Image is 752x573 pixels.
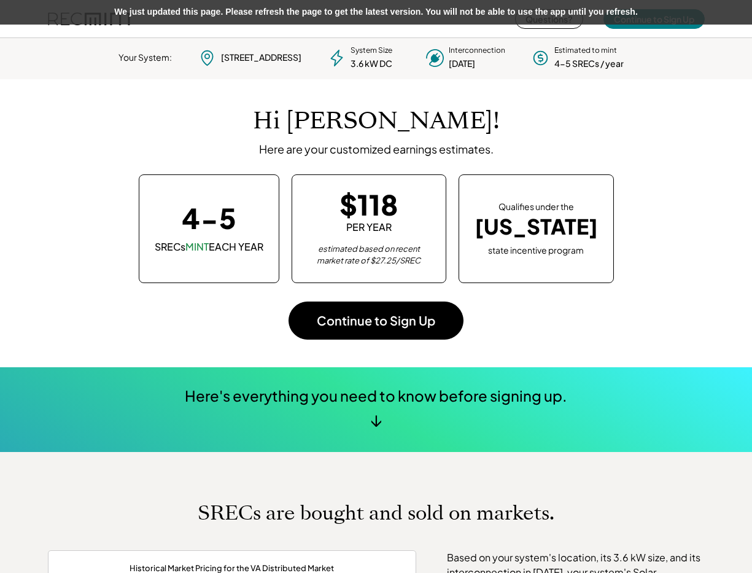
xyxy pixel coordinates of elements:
[221,52,301,64] div: [STREET_ADDRESS]
[198,501,554,525] h1: SRECs are bought and sold on markets.
[185,386,567,407] div: Here's everything you need to know before signing up.
[498,201,574,213] div: Qualifies under the
[253,107,500,136] h1: Hi [PERSON_NAME]!
[351,45,392,56] div: System Size
[449,58,475,70] div: [DATE]
[339,190,398,218] div: $118
[308,243,430,267] div: estimated based on recent market rate of $27.25/SREC
[351,58,392,70] div: 3.6 kW DC
[182,204,236,232] div: 4-5
[475,214,598,240] div: [US_STATE]
[155,240,263,254] div: SRECs EACH YEAR
[554,45,617,56] div: Estimated to mint
[259,142,494,156] div: Here are your customized earnings estimates.
[289,302,463,340] button: Continue to Sign Up
[488,243,584,257] div: state incentive program
[554,58,624,70] div: 4-5 SRECs / year
[449,45,505,56] div: Interconnection
[346,220,392,234] div: PER YEAR
[118,52,172,64] div: Your System:
[185,240,209,253] font: MINT
[370,411,382,429] div: ↓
